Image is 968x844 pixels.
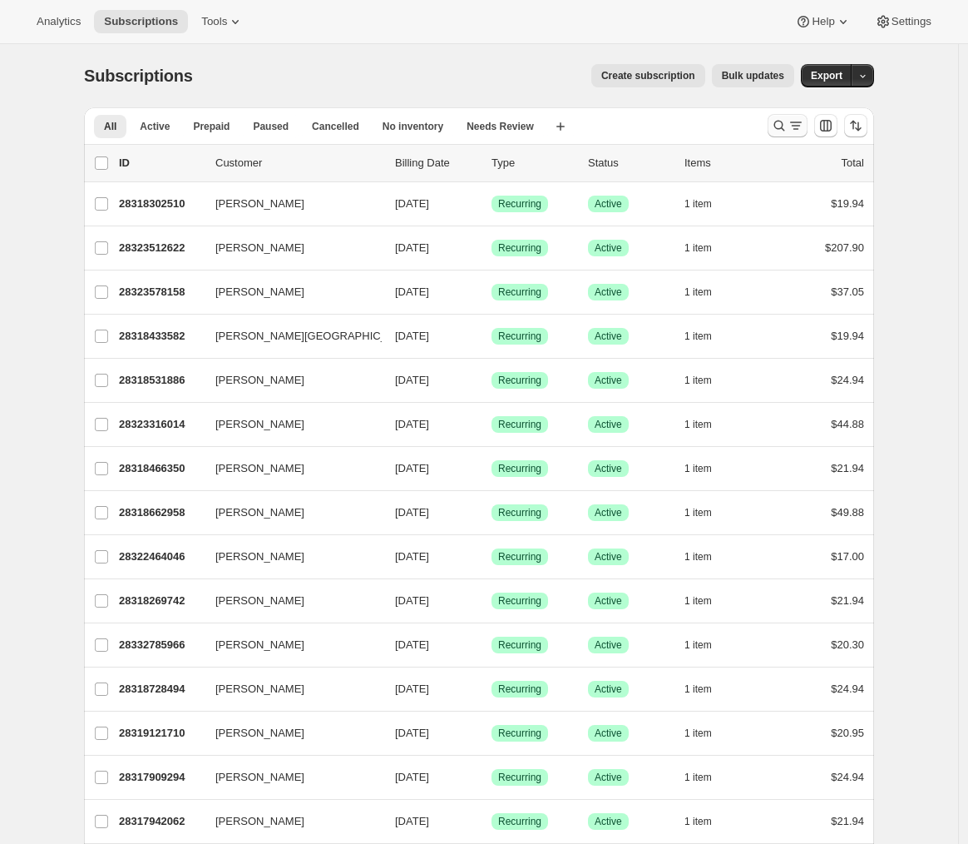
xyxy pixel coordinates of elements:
span: Recurring [498,330,541,343]
span: 1 item [684,418,712,431]
p: 28318531886 [119,372,202,389]
span: [PERSON_NAME] [215,593,304,609]
button: Search and filter results [768,114,807,137]
span: Export [811,69,842,82]
span: 1 item [684,683,712,696]
span: Active [595,506,622,519]
button: [PERSON_NAME] [205,588,372,614]
span: Prepaid [193,120,230,133]
span: Recurring [498,418,541,431]
button: [PERSON_NAME] [205,235,372,261]
span: Recurring [498,638,541,652]
div: 28318466350[PERSON_NAME][DATE]SuccessRecurringSuccessActive1 item$21.94 [119,457,864,480]
span: [PERSON_NAME] [215,372,304,389]
span: 1 item [684,727,712,740]
button: 1 item [684,192,730,216]
span: [PERSON_NAME] [215,637,304,653]
p: 28323512622 [119,240,202,256]
button: 1 item [684,281,730,304]
span: Active [140,120,170,133]
span: [DATE] [395,506,429,519]
p: Customer [215,155,382,171]
button: [PERSON_NAME] [205,720,372,747]
span: [DATE] [395,771,429,783]
span: Recurring [498,683,541,696]
span: [DATE] [395,197,429,210]
span: 1 item [684,285,712,299]
span: $20.95 [831,727,864,739]
span: Recurring [498,197,541,211]
span: 1 item [684,771,712,784]
div: 28318728494[PERSON_NAME][DATE]SuccessRecurringSuccessActive1 item$24.94 [119,678,864,701]
span: Active [595,462,622,475]
button: 1 item [684,413,730,436]
p: 28318433582 [119,328,202,345]
p: 28317909294 [119,769,202,786]
button: 1 item [684,678,730,701]
span: [PERSON_NAME] [215,196,304,212]
span: [PERSON_NAME] [215,769,304,786]
span: $19.94 [831,197,864,210]
p: 28318302510 [119,196,202,212]
div: 28323512622[PERSON_NAME][DATE]SuccessRecurringSuccessActive1 item$207.90 [119,236,864,260]
button: [PERSON_NAME] [205,764,372,791]
p: 28318269742 [119,593,202,609]
button: Settings [865,10,941,33]
span: [DATE] [395,330,429,342]
span: Active [595,815,622,828]
span: Help [812,15,834,28]
span: $17.00 [831,550,864,563]
span: [PERSON_NAME] [215,460,304,477]
span: 1 item [684,594,712,608]
span: [DATE] [395,462,429,474]
span: [PERSON_NAME] [215,725,304,742]
span: Active [595,418,622,431]
button: Analytics [27,10,91,33]
span: $49.88 [831,506,864,519]
span: Active [595,727,622,740]
span: Active [595,374,622,387]
button: Bulk updates [712,64,794,87]
button: Sort the results [844,114,867,137]
span: [DATE] [395,594,429,607]
span: Active [595,638,622,652]
button: 1 item [684,369,730,392]
button: [PERSON_NAME] [205,411,372,438]
span: [DATE] [395,638,429,651]
span: [PERSON_NAME][GEOGRAPHIC_DATA] [215,328,417,345]
button: [PERSON_NAME] [205,191,372,217]
span: Paused [253,120,289,133]
span: Bulk updates [722,69,784,82]
span: Recurring [498,506,541,519]
p: Total [842,155,864,171]
span: [DATE] [395,285,429,298]
button: 1 item [684,325,730,348]
button: [PERSON_NAME] [205,499,372,526]
span: $19.94 [831,330,864,342]
span: Create subscription [601,69,695,82]
button: [PERSON_NAME] [205,367,372,394]
span: $24.94 [831,771,864,783]
span: [PERSON_NAME] [215,504,304,521]
span: 1 item [684,815,712,828]
span: Analytics [37,15,81,28]
button: Subscriptions [94,10,188,33]
span: [DATE] [395,815,429,827]
span: [DATE] [395,727,429,739]
span: $21.94 [831,462,864,474]
p: 28318466350 [119,460,202,477]
span: Active [595,197,622,211]
span: $37.05 [831,285,864,298]
span: [DATE] [395,418,429,430]
span: 1 item [684,241,712,255]
div: IDCustomerBilling DateTypeStatusItemsTotal [119,155,864,171]
span: Cancelled [312,120,359,133]
span: All [104,120,116,133]
p: ID [119,155,202,171]
div: 28323316014[PERSON_NAME][DATE]SuccessRecurringSuccessActive1 item$44.88 [119,413,864,436]
div: 28318531886[PERSON_NAME][DATE]SuccessRecurringSuccessActive1 item$24.94 [119,369,864,392]
button: 1 item [684,766,730,789]
button: [PERSON_NAME] [205,279,372,305]
span: 1 item [684,330,712,343]
p: 28317942062 [119,813,202,830]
